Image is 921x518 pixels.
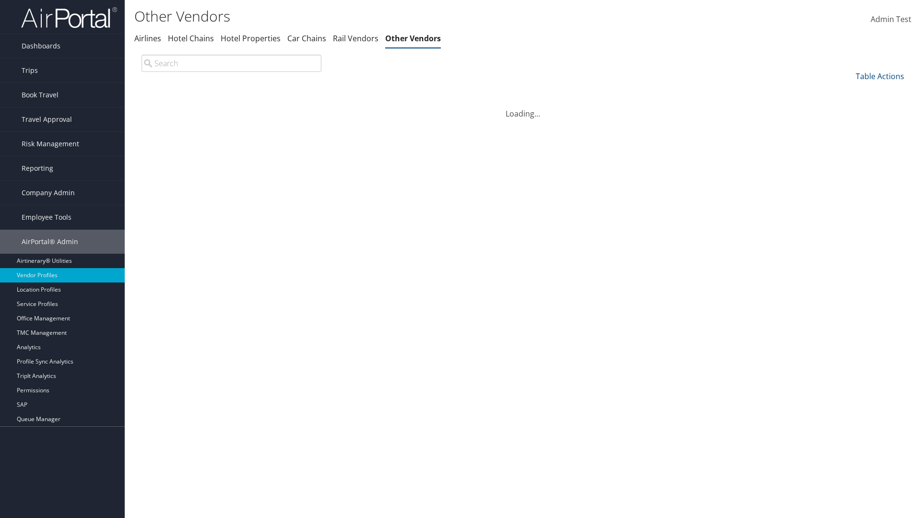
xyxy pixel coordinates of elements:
[134,6,652,26] h1: Other Vendors
[22,230,78,254] span: AirPortal® Admin
[871,14,911,24] span: Admin Test
[22,34,60,58] span: Dashboards
[21,6,117,29] img: airportal-logo.png
[22,107,72,131] span: Travel Approval
[333,33,378,44] a: Rail Vendors
[287,33,326,44] a: Car Chains
[22,83,59,107] span: Book Travel
[22,59,38,82] span: Trips
[168,33,214,44] a: Hotel Chains
[22,181,75,205] span: Company Admin
[22,132,79,156] span: Risk Management
[134,33,161,44] a: Airlines
[871,5,911,35] a: Admin Test
[221,33,281,44] a: Hotel Properties
[385,33,441,44] a: Other Vendors
[142,55,321,72] input: Search
[134,96,911,119] div: Loading...
[22,205,71,229] span: Employee Tools
[22,156,53,180] span: Reporting
[856,71,904,82] a: Table Actions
